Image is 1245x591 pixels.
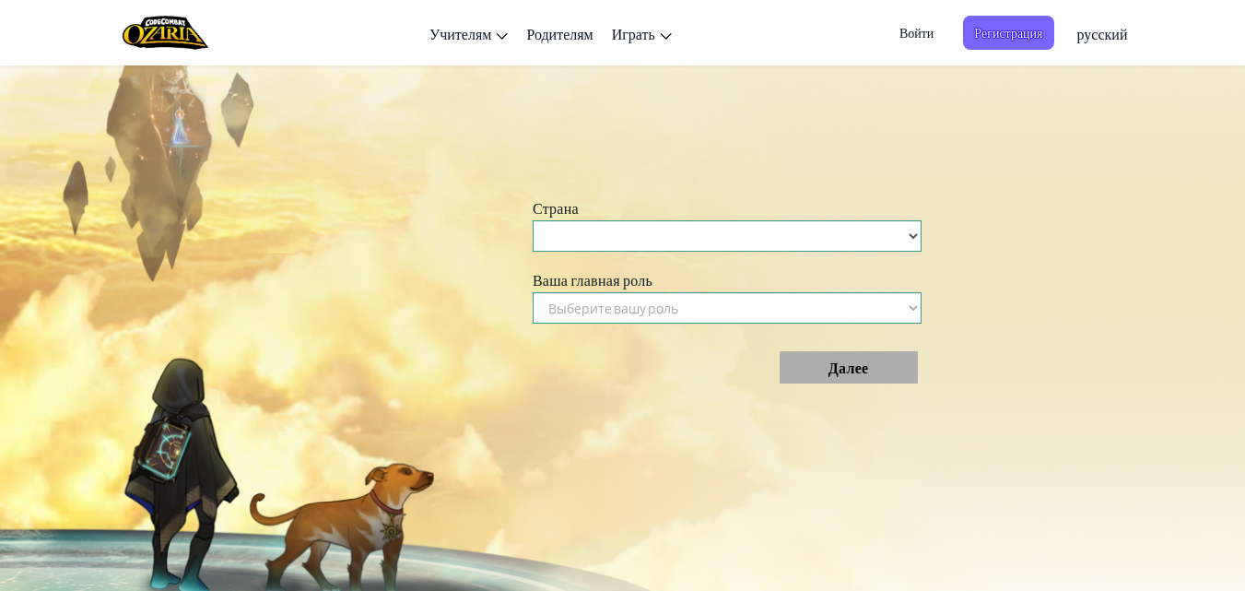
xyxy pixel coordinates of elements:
[533,200,579,216] span: Страна
[780,351,918,384] button: Далее
[420,8,518,58] a: Учителям
[603,8,681,58] a: Играть
[888,16,945,50] button: Войти
[429,24,492,43] span: Учителям
[1068,8,1137,58] a: русский
[963,16,1053,50] button: Регистрация
[533,272,652,288] span: Ваша главная роль
[612,24,655,43] span: Играть
[123,14,208,52] a: Ozaria by CodeCombat logo
[517,8,602,58] a: Родителям
[1077,24,1128,43] span: русский
[123,14,208,52] img: Home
